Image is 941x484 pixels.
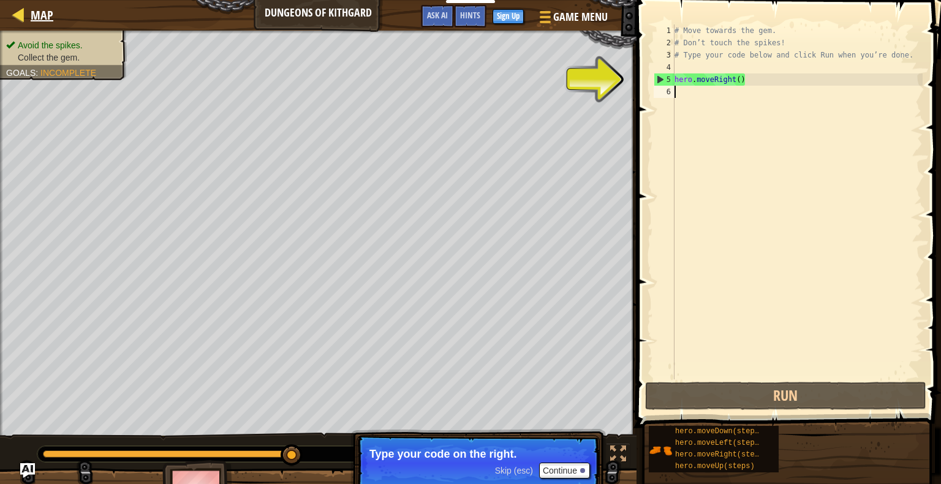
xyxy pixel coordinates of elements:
span: Avoid the spikes. [18,40,83,50]
span: hero.moveRight(steps) [675,450,768,459]
div: 5 [654,73,675,86]
button: Toggle fullscreen [606,443,630,468]
div: 4 [654,61,675,73]
button: Ask AI [421,5,454,28]
div: 3 [654,49,675,61]
p: Type your code on the right. [369,448,587,460]
span: Skip (esc) [495,466,533,475]
button: Run [645,382,926,410]
span: Game Menu [553,9,608,25]
li: Avoid the spikes. [6,39,118,51]
a: Map [25,7,53,23]
span: Hints [460,9,480,21]
span: Goals [6,68,36,78]
span: hero.moveLeft(steps) [675,439,763,447]
span: : [36,68,40,78]
button: Sign Up [493,9,524,24]
span: hero.moveUp(steps) [675,462,755,471]
span: Incomplete [40,68,96,78]
span: hero.moveDown(steps) [675,427,763,436]
div: 1 [654,24,675,37]
button: Ask AI [20,463,35,478]
span: Ask AI [427,9,448,21]
span: Collect the gem. [18,53,80,62]
span: Map [31,7,53,23]
button: Game Menu [530,5,615,34]
div: 6 [654,86,675,98]
div: 2 [654,37,675,49]
li: Collect the gem. [6,51,118,64]
img: portrait.png [649,439,672,462]
button: Continue [539,463,590,478]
